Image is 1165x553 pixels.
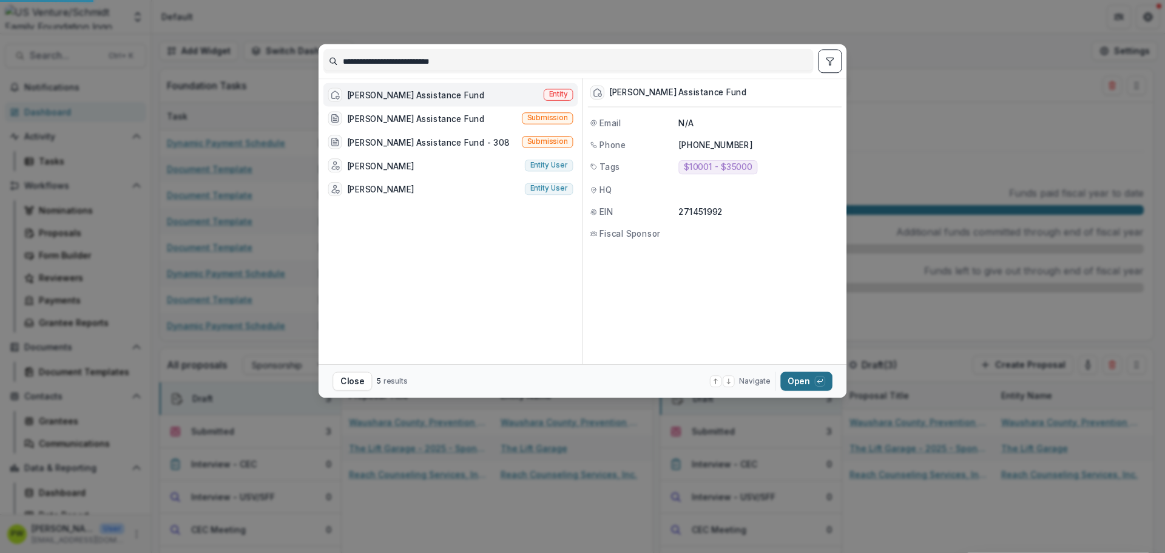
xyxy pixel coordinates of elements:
span: Entity user [530,185,568,193]
div: [PERSON_NAME] Assistance Fund - 308 [347,136,510,148]
span: Navigate [739,376,770,386]
span: Email [599,117,621,129]
span: Submission [527,137,568,146]
span: Phone [599,138,626,151]
span: HQ [599,184,612,196]
p: 271451992 [678,206,839,218]
button: toggle filters [818,49,842,73]
div: [PERSON_NAME] [347,183,414,195]
span: $10001 - $35000 [684,162,752,172]
div: [PERSON_NAME] [347,160,414,172]
span: results [383,376,408,385]
span: Tags [599,160,620,172]
span: EIN [599,206,613,218]
div: [PERSON_NAME] Assistance Fund [609,87,747,97]
span: Fiscal Sponsor [599,228,660,240]
button: Open [780,372,832,391]
p: [PHONE_NUMBER] [678,138,839,151]
div: [PERSON_NAME] Assistance Fund [347,89,485,101]
button: Close [333,372,372,391]
span: Entity [549,90,568,99]
span: Submission [527,114,568,123]
span: Entity user [530,161,568,169]
p: N/A [678,117,839,129]
span: 5 [377,376,382,385]
div: [PERSON_NAME] Assistance Fund [347,112,485,124]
